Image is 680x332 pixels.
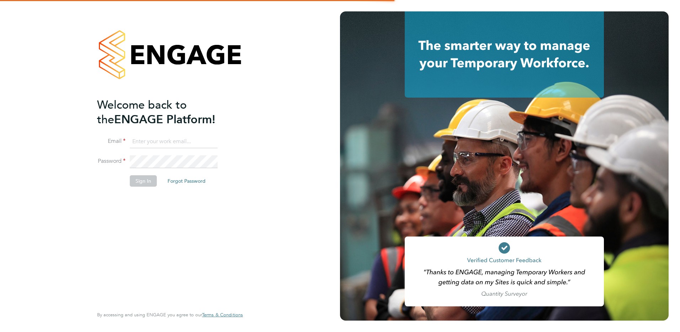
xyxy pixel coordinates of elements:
button: Sign In [130,175,157,187]
span: Terms & Conditions [202,312,243,318]
input: Enter your work email... [130,135,218,148]
button: Forgot Password [162,175,211,187]
span: Welcome back to the [97,98,187,126]
label: Password [97,157,126,165]
span: By accessing and using ENGAGE you agree to our [97,312,243,318]
a: Terms & Conditions [202,312,243,318]
h2: ENGAGE Platform! [97,98,236,127]
label: Email [97,138,126,145]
